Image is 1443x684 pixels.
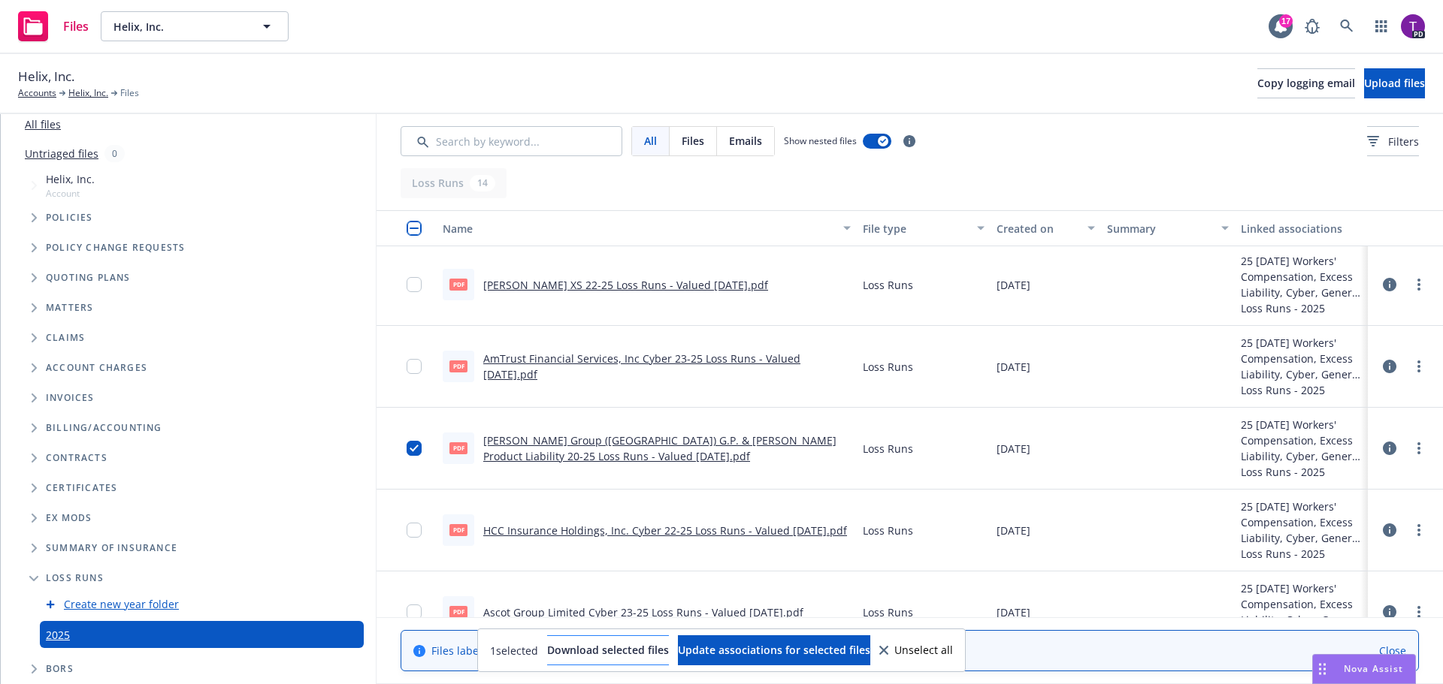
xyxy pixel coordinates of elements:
input: Toggle Row Selected [407,604,422,619]
span: Filters [1388,134,1419,149]
a: [PERSON_NAME] Group ([GEOGRAPHIC_DATA]) G.P. & [PERSON_NAME] Product Liability 20-25 Loss Runs - ... [483,433,836,463]
div: 17 [1279,13,1293,26]
span: Helix, Inc. [46,171,95,187]
button: Name [437,210,857,246]
span: Files [120,86,139,100]
a: Switch app [1366,11,1396,41]
span: Loss Runs [863,604,913,620]
span: Filters [1367,134,1419,149]
div: Tree Example [1,168,376,413]
span: [DATE] [997,277,1030,293]
div: Name [443,221,834,237]
button: Linked associations [1235,210,1368,246]
a: Untriaged files [25,146,98,161]
span: Download selected files [547,643,669,657]
button: Helix, Inc. [101,11,289,41]
button: Upload files [1364,68,1425,98]
div: Loss Runs - 2025 [1241,464,1362,480]
div: Loss Runs - 2025 [1241,546,1362,562]
span: Update associations for selected files [678,643,870,657]
span: Upload files [1364,76,1425,90]
div: 25 [DATE] Workers' Compensation, Excess Liability, Cyber, General Liability, Commercial Property,... [1241,499,1362,546]
div: 25 [DATE] Workers' Compensation, Excess Liability, Cyber, General Liability, Commercial Property,... [1241,417,1362,464]
div: Loss Runs - 2025 [1241,300,1362,316]
a: Close [1379,643,1406,658]
div: Linked associations [1241,221,1362,237]
span: Helix, Inc. [18,67,74,86]
span: Emails [729,133,762,149]
span: Ex Mods [46,514,92,523]
span: Loss Runs [863,523,913,538]
a: Helix, Inc. [68,86,108,100]
span: [DATE] [997,604,1030,620]
a: more [1410,521,1428,539]
span: pdf [449,442,467,453]
a: more [1410,357,1428,375]
a: HCC Insurance Holdings, Inc. Cyber 22-25 Loss Runs - Valued [DATE].pdf [483,523,847,538]
span: pdf [449,606,467,617]
span: Summary of insurance [46,544,177,553]
a: more [1410,276,1428,294]
div: Created on [997,221,1079,237]
span: Policies [46,213,93,222]
span: pdf [449,524,467,535]
button: Summary [1101,210,1234,246]
span: Loss Runs [46,574,104,583]
input: Search by keyword... [401,126,622,156]
span: Claims [46,333,85,342]
button: Unselect all [879,635,953,665]
span: Account [46,187,95,200]
span: Contracts [46,453,107,463]
a: Create new year folder [64,596,179,612]
div: 25 [DATE] Workers' Compensation, Excess Liability, Cyber, General Liability, Commercial Property,... [1241,253,1362,300]
div: File type [863,221,967,237]
a: All files [25,117,61,131]
span: Policy change requests [46,243,185,252]
a: Ascot Group Limited Cyber 23-25 Loss Runs - Valued [DATE].pdf [483,605,803,619]
span: [DATE] [997,359,1030,375]
div: Loss Runs - 2025 [1241,382,1362,398]
span: All [644,133,657,149]
a: more [1410,439,1428,457]
a: Search [1332,11,1362,41]
span: [DATE] [997,441,1030,457]
span: Files [63,20,89,32]
span: Loss Runs [863,359,913,375]
a: Accounts [18,86,56,100]
a: AmTrust Financial Services, Inc Cyber 23-25 Loss Runs - Valued [DATE].pdf [483,351,800,381]
input: Toggle Row Selected [407,441,422,456]
div: 25 [DATE] Workers' Compensation, Excess Liability, Cyber, General Liability, Commercial Property,... [1241,580,1362,628]
button: Update associations for selected files [678,635,870,665]
span: Loss Runs [863,277,913,293]
span: Certificates [46,484,117,493]
span: pdf [449,279,467,290]
div: Summary [1107,221,1212,237]
div: 25 [DATE] Workers' Compensation, Excess Liability, Cyber, General Liability, Commercial Property,... [1241,335,1362,382]
span: 1 selected [490,643,538,658]
span: Quoting plans [46,273,131,282]
span: Matters [46,303,93,312]
span: Unselect all [894,645,953,655]
span: Copy logging email [1257,76,1355,90]
span: Billing/Accounting [46,423,162,432]
input: Toggle Row Selected [407,523,422,538]
div: Folder Tree Example [1,413,376,684]
span: Helix, Inc. [113,19,244,35]
span: Show nested files [784,134,857,147]
div: 0 [104,145,125,162]
a: 2025 [46,627,70,643]
a: Files [12,5,95,47]
a: more [1410,603,1428,621]
span: Account charges [46,363,147,372]
img: photo [1401,14,1425,38]
span: pdf [449,360,467,372]
span: [DATE] [997,523,1030,538]
a: Report a Bug [1297,11,1327,41]
span: Invoices [46,393,95,402]
span: BORs [46,664,74,673]
div: Drag to move [1313,655,1332,683]
button: Copy logging email [1257,68,1355,98]
a: [PERSON_NAME] XS 22-25 Loss Runs - Valued [DATE].pdf [483,278,768,292]
input: Toggle Row Selected [407,277,422,292]
input: Toggle Row Selected [407,359,422,374]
